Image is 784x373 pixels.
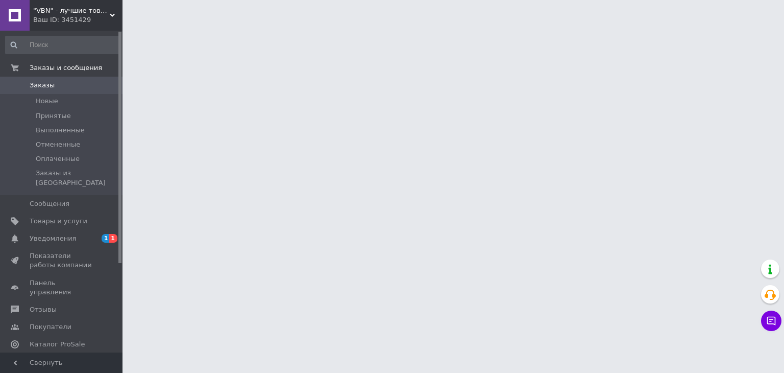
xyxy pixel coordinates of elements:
span: Каталог ProSale [30,340,85,349]
div: Ваш ID: 3451429 [33,15,122,25]
span: Оплаченные [36,154,80,164]
span: Уведомления [30,234,76,243]
span: Принятые [36,111,71,121]
span: Покупатели [30,322,71,332]
span: 1 [102,234,110,243]
button: Чат с покупателем [761,311,781,331]
input: Поиск [5,36,120,54]
span: Сообщения [30,199,69,208]
span: Отмененные [36,140,80,149]
span: 1 [109,234,117,243]
span: Заказы из [GEOGRAPHIC_DATA] [36,169,119,187]
span: Показатели работы компании [30,251,94,270]
span: Заказы [30,81,55,90]
span: Панель управления [30,278,94,297]
span: Выполненные [36,126,85,135]
span: "VBN" - лучшие товары для Вас и Вашего дома! [33,6,110,15]
span: Новые [36,97,58,106]
span: Заказы и сообщения [30,63,102,73]
span: Отзывы [30,305,57,314]
span: Товары и услуги [30,217,87,226]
